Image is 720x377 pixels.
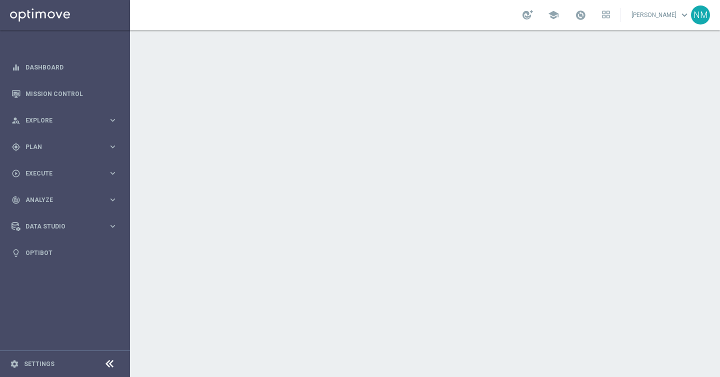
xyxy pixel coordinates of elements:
[108,195,117,204] i: keyboard_arrow_right
[11,196,118,204] button: track_changes Analyze keyboard_arrow_right
[11,169,118,177] button: play_circle_outline Execute keyboard_arrow_right
[11,90,118,98] button: Mission Control
[25,144,108,150] span: Plan
[691,5,710,24] div: NM
[11,116,108,125] div: Explore
[11,222,118,230] button: Data Studio keyboard_arrow_right
[108,221,117,231] i: keyboard_arrow_right
[11,142,108,151] div: Plan
[11,116,20,125] i: person_search
[630,7,691,22] a: [PERSON_NAME]keyboard_arrow_down
[108,142,117,151] i: keyboard_arrow_right
[11,195,20,204] i: track_changes
[11,63,20,72] i: equalizer
[11,249,118,257] button: lightbulb Optibot
[11,80,117,107] div: Mission Control
[548,9,559,20] span: school
[25,80,117,107] a: Mission Control
[11,54,117,80] div: Dashboard
[25,170,108,176] span: Execute
[10,359,19,368] i: settings
[11,222,108,231] div: Data Studio
[679,9,690,20] span: keyboard_arrow_down
[25,239,117,266] a: Optibot
[11,63,118,71] button: equalizer Dashboard
[11,169,108,178] div: Execute
[108,115,117,125] i: keyboard_arrow_right
[25,223,108,229] span: Data Studio
[11,195,108,204] div: Analyze
[11,116,118,124] button: person_search Explore keyboard_arrow_right
[108,168,117,178] i: keyboard_arrow_right
[25,117,108,123] span: Explore
[11,248,20,257] i: lightbulb
[11,143,118,151] button: gps_fixed Plan keyboard_arrow_right
[11,239,117,266] div: Optibot
[25,54,117,80] a: Dashboard
[24,361,54,367] a: Settings
[25,197,108,203] span: Analyze
[11,142,20,151] i: gps_fixed
[11,169,20,178] i: play_circle_outline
